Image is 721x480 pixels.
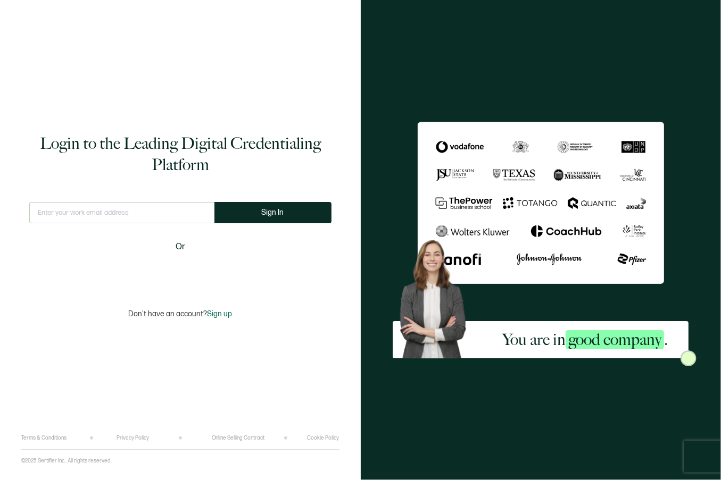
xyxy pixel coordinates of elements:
p: Don't have an account? [128,309,232,318]
a: Cookie Policy [308,435,339,441]
a: Terms & Conditions [21,435,67,441]
a: Online Selling Contract [212,435,264,441]
a: Privacy Policy [117,435,149,441]
span: good company [566,330,664,349]
h1: Login to the Leading Digital Credentialing Platform [29,133,332,175]
input: Enter your work email address [29,202,214,223]
h2: You are in . [502,329,668,350]
iframe: Sign in with Google Button [114,260,247,284]
span: Or [176,240,185,254]
button: Sign In [214,202,332,223]
img: Sertifier Login - You are in <span class="strong-h">good company</span>. [418,122,664,284]
span: Sign In [262,208,284,216]
p: ©2025 Sertifier Inc.. All rights reserved. [21,458,112,464]
img: Sertifier Login [681,350,697,366]
img: Sertifier Login - You are in <span class="strong-h">good company</span>. Hero [393,234,482,358]
span: Sign up [207,309,232,318]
